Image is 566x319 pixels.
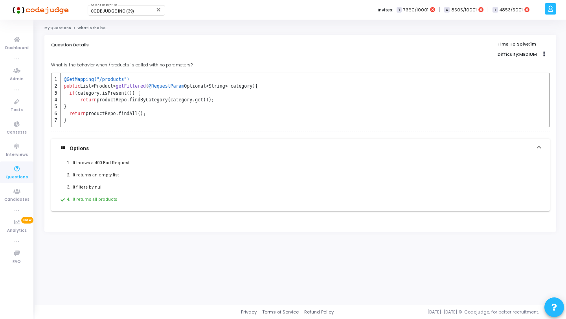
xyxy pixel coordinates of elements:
span: 7360/10001 [403,7,428,13]
span: public [64,83,80,89]
img: logo [10,2,69,18]
mat-expansion-panel-header: Options [51,139,550,158]
mat-icon: Clear [156,7,162,13]
p: It filters by null [73,183,433,191]
span: 1. [65,159,73,167]
span: What is the behavior when /products is called with no parameters? [51,62,193,68]
span: Interviews [6,152,28,158]
span: FAQ [13,258,21,265]
a: Terms of Service [262,309,299,315]
span: getFiltered [116,83,146,89]
span: @GetMapping("/products") [64,77,129,82]
span: return [69,111,86,116]
span: 4. [65,196,73,203]
td: } [61,103,258,110]
span: 1m [530,41,536,47]
p: Difficulty: [498,52,537,57]
span: ( Optional<String> category) [146,83,255,89]
span: Admin [10,76,24,82]
p: Time To Solve: [498,42,550,47]
span: C [444,7,449,13]
div: Options [51,158,550,211]
td: } [61,117,258,127]
span: CODEJUDGE INC (39) [91,9,134,14]
span: Tests [11,107,23,114]
span: @RequestParam [149,83,184,89]
span: if [69,90,75,96]
nav: breadcrumb [44,26,556,31]
span: 8505/10001 [451,7,477,13]
span: T [397,7,402,13]
span: | [487,5,489,14]
span: 2. [65,171,73,179]
p: It returns all products [73,196,433,203]
td: (category.isPresent()) { [61,90,258,97]
a: Privacy [241,309,257,315]
a: Refund Policy [304,309,334,315]
td: productRepo.findByCategory(category.get()); [61,97,258,103]
span: Question Details [51,42,89,48]
span: 4853/5001 [500,7,523,13]
p: It returns an empty list [73,171,433,179]
span: Contests [7,129,27,136]
button: Actions [539,49,550,60]
span: I [492,7,498,13]
label: Invites: [378,7,393,13]
span: Questions [6,174,28,181]
td: List<Product> { [61,83,258,90]
span: | [439,5,440,14]
div: [DATE]-[DATE] © Codejudge, for better recruitment. [334,309,556,315]
span: return [80,97,97,103]
p: It throws a 400 Bad Request [73,159,433,167]
a: My Questions [44,26,71,30]
span: MEDIUM [519,51,537,57]
span: 3. [65,183,73,191]
span: Analytics [7,227,27,234]
mat-icon: view_list [61,145,68,152]
span: Dashboard [5,45,29,51]
span: Candidates [4,196,29,203]
td: productRepo.findAll(); [61,110,258,117]
span: New [21,217,33,224]
span: What is the behavior when /products is called with no parameters? [77,26,210,30]
div: Options [70,145,89,152]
